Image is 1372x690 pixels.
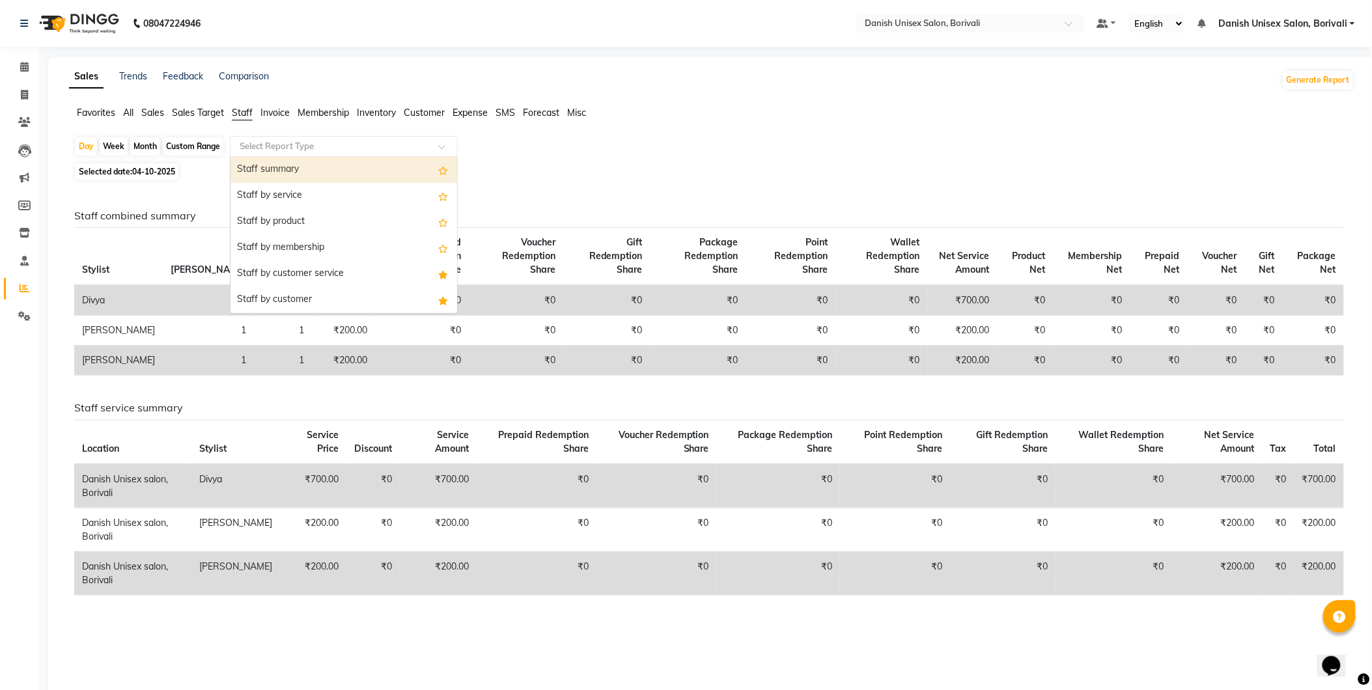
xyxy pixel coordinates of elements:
[74,508,191,551] td: Danish Unisex salon, Borivali
[163,285,254,316] td: 2
[596,551,716,595] td: ₹0
[865,429,943,454] span: Point Redemption Share
[313,346,375,376] td: ₹200.00
[1054,346,1130,376] td: ₹0
[1130,316,1188,346] td: ₹0
[502,236,555,275] span: Voucher Redemption Share
[1244,285,1283,316] td: ₹0
[1145,250,1179,275] span: Prepaid Net
[74,210,1344,222] h6: Staff combined summary
[171,264,246,275] span: [PERSON_NAME]
[260,107,290,118] span: Invoice
[1171,551,1263,595] td: ₹200.00
[74,551,191,595] td: Danish Unisex salon, Borivali
[496,107,515,118] span: SMS
[1270,443,1287,454] span: Tax
[1295,464,1344,508] td: ₹700.00
[523,107,559,118] span: Forecast
[231,209,457,235] div: Staff by product
[82,264,109,275] span: Stylist
[1218,17,1347,31] span: Danish Unisex Salon, Borivali
[74,464,191,508] td: Danish Unisex salon, Borivali
[976,429,1048,454] span: Gift Redemption Share
[1069,250,1123,275] span: Membership Net
[717,551,840,595] td: ₹0
[438,292,448,308] span: Added to Favorites
[231,235,457,261] div: Staff by membership
[143,5,201,42] b: 08047224946
[1263,464,1295,508] td: ₹0
[998,346,1054,376] td: ₹0
[596,464,716,508] td: ₹0
[1056,464,1171,508] td: ₹0
[1056,551,1171,595] td: ₹0
[951,551,1056,595] td: ₹0
[438,162,448,178] span: Add this report to Favorites List
[940,250,990,275] span: Net Service Amount
[746,316,835,346] td: ₹0
[998,285,1054,316] td: ₹0
[354,443,392,454] span: Discount
[1295,551,1344,595] td: ₹200.00
[280,464,347,508] td: ₹700.00
[219,70,269,82] a: Comparison
[835,346,928,376] td: ₹0
[469,285,564,316] td: ₹0
[1171,508,1263,551] td: ₹200.00
[435,429,469,454] span: Service Amount
[651,285,746,316] td: ₹0
[74,285,163,316] td: Divya
[346,551,400,595] td: ₹0
[951,508,1056,551] td: ₹0
[567,107,586,118] span: Misc
[375,316,469,346] td: ₹0
[254,346,313,376] td: 1
[1263,551,1295,595] td: ₹0
[438,214,448,230] span: Add this report to Favorites List
[867,236,920,275] span: Wallet Redemption Share
[313,316,375,346] td: ₹200.00
[404,107,445,118] span: Customer
[280,508,347,551] td: ₹200.00
[1283,346,1344,376] td: ₹0
[191,551,280,595] td: [PERSON_NAME]
[280,551,347,595] td: ₹200.00
[469,316,564,346] td: ₹0
[1056,508,1171,551] td: ₹0
[1244,316,1283,346] td: ₹0
[477,464,596,508] td: ₹0
[951,464,1056,508] td: ₹0
[774,236,828,275] span: Point Redemption Share
[100,137,128,156] div: Week
[477,551,596,595] td: ₹0
[835,285,928,316] td: ₹0
[191,508,280,551] td: [PERSON_NAME]
[119,70,147,82] a: Trends
[928,346,998,376] td: ₹200.00
[357,107,396,118] span: Inventory
[163,346,254,376] td: 1
[835,316,928,346] td: ₹0
[563,346,650,376] td: ₹0
[651,316,746,346] td: ₹0
[1295,508,1344,551] td: ₹200.00
[469,346,564,376] td: ₹0
[1283,316,1344,346] td: ₹0
[685,236,738,275] span: Package Redemption Share
[498,429,589,454] span: Prepaid Redemption Share
[77,107,115,118] span: Favorites
[928,285,998,316] td: ₹700.00
[477,508,596,551] td: ₹0
[232,107,253,118] span: Staff
[172,107,224,118] span: Sales Target
[230,156,458,314] ng-dropdown-panel: Options list
[840,551,951,595] td: ₹0
[69,65,104,89] a: Sales
[1205,429,1255,454] span: Net Service Amount
[1130,346,1188,376] td: ₹0
[928,316,998,346] td: ₹200.00
[346,464,400,508] td: ₹0
[998,316,1054,346] td: ₹0
[254,316,313,346] td: 1
[74,316,163,346] td: [PERSON_NAME]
